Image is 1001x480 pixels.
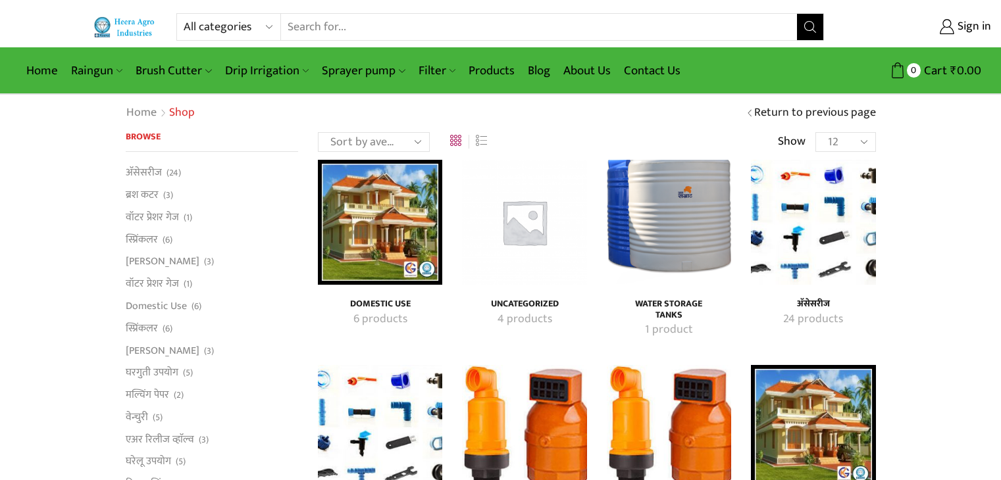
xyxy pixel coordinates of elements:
a: Visit product category Domestic Use [332,311,428,328]
a: Home [126,105,157,122]
a: ब्रश कटर [126,184,159,206]
span: (1) [184,211,192,224]
a: Brush Cutter [129,55,218,86]
a: वॉटर प्रेशर गेज [126,206,179,228]
a: वेन्चुरी [126,406,148,428]
span: (6) [163,322,172,335]
h4: Uncategorized [476,299,572,310]
bdi: 0.00 [950,60,981,81]
a: Visit product category Water Storage Tanks [621,299,717,321]
a: Visit product category Domestic Use [318,160,442,284]
nav: Breadcrumb [126,105,195,122]
a: अ‍ॅसेसरीज [126,165,162,183]
mark: 24 products [783,311,843,328]
img: अ‍ॅसेसरीज [751,160,875,284]
a: Filter [412,55,462,86]
mark: 4 products [498,311,552,328]
a: Raingun [64,55,129,86]
span: (5) [176,455,186,468]
a: Visit product category Domestic Use [332,299,428,310]
img: Domestic Use [318,160,442,284]
span: (3) [199,433,209,446]
span: 0 [907,63,921,77]
select: Shop order [318,132,430,152]
a: Sprayer pump [315,55,411,86]
a: Domestic Use [126,295,187,317]
h4: Water Storage Tanks [621,299,717,321]
span: Browse [126,129,161,144]
a: मल्चिंग पेपर [126,384,169,406]
mark: 1 product [645,322,693,339]
span: ₹ [950,60,957,81]
a: Blog [521,55,557,86]
h4: Domestic Use [332,299,428,310]
span: (3) [204,255,214,268]
a: Drip Irrigation [218,55,315,86]
img: Water Storage Tanks [607,160,731,284]
span: Sign in [954,18,991,36]
a: घरेलू उपयोग [126,450,171,473]
span: (2) [174,389,184,402]
a: Products [462,55,521,86]
a: Visit product category Uncategorized [476,299,572,310]
a: एअर रिलीज व्हाॅल्व [126,428,194,450]
span: (24) [167,166,181,180]
span: (5) [183,366,193,379]
a: Visit product category Water Storage Tanks [621,322,717,339]
a: Visit product category Water Storage Tanks [607,160,731,284]
h1: Shop [169,106,195,120]
a: About Us [557,55,617,86]
a: घरगुती उपयोग [126,362,178,384]
span: Cart [921,62,947,80]
img: Uncategorized [462,160,586,284]
a: Visit product category Uncategorized [462,160,586,284]
a: Return to previous page [754,105,876,122]
a: 0 Cart ₹0.00 [837,59,981,83]
mark: 6 products [353,311,407,328]
a: Visit product category अ‍ॅसेसरीज [751,160,875,284]
a: स्प्रिंकलर [126,228,158,251]
a: [PERSON_NAME] [126,251,199,273]
span: (6) [163,233,172,247]
a: Visit product category अ‍ॅसेसरीज [765,299,861,310]
span: (1) [184,277,192,291]
span: (3) [204,345,214,358]
a: स्प्रिंकलर [126,317,158,339]
a: Visit product category Uncategorized [476,311,572,328]
h4: अ‍ॅसेसरीज [765,299,861,310]
button: Search button [797,14,823,40]
span: (6) [192,300,201,313]
span: (3) [163,189,173,202]
a: [PERSON_NAME] [126,339,199,362]
a: Contact Us [617,55,687,86]
input: Search for... [281,14,798,40]
span: (5) [153,411,163,424]
a: Home [20,55,64,86]
a: Visit product category अ‍ॅसेसरीज [765,311,861,328]
span: Show [778,133,806,151]
a: वॉटर प्रेशर गेज [126,273,179,295]
a: Sign in [844,15,991,39]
